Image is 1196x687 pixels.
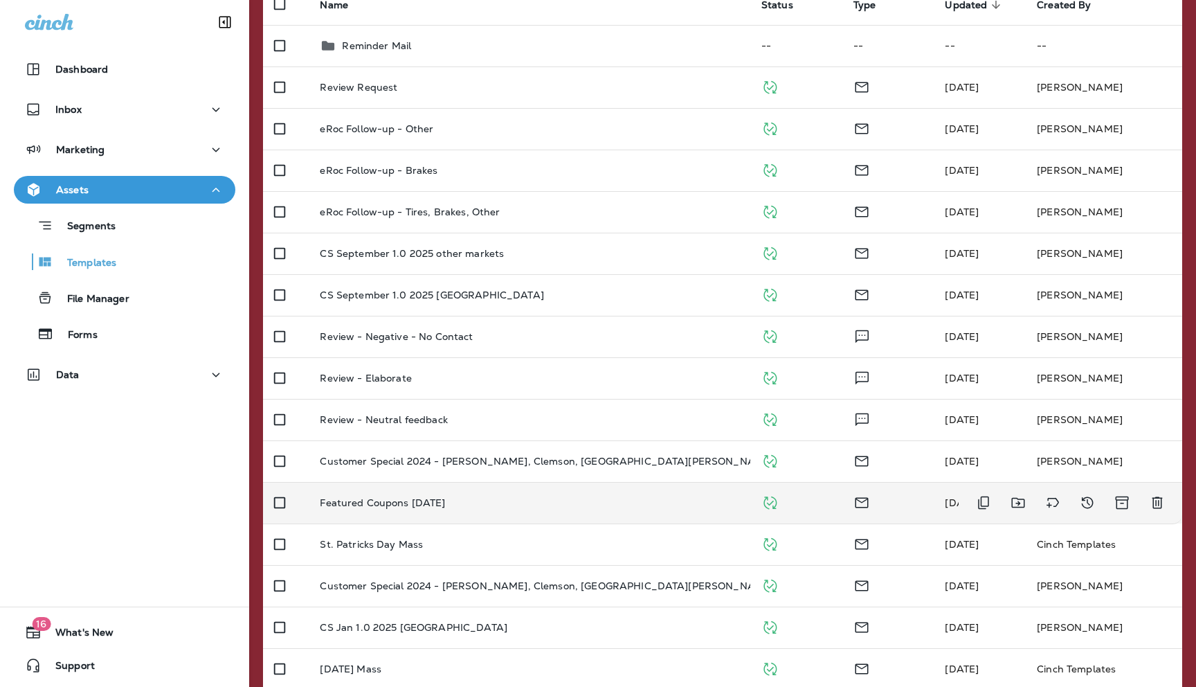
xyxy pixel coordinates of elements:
[853,578,870,591] span: Email
[1026,274,1182,316] td: [PERSON_NAME]
[320,539,423,550] p: St. Patricks Day Mass
[342,40,411,51] p: Reminder Mail
[853,620,870,632] span: Email
[761,121,779,134] span: Published
[750,25,842,66] td: --
[853,412,871,425] span: Text
[945,497,979,509] span: Shire Marketing
[853,287,870,300] span: Email
[761,454,779,466] span: Published
[320,82,397,93] p: Review Request
[320,497,445,508] p: Featured Coupons [DATE]
[945,206,979,218] span: Shire Marketing
[945,621,979,634] span: Shire Marketing
[761,287,779,300] span: Published
[853,163,870,175] span: Email
[853,329,871,341] span: Text
[842,25,934,66] td: --
[14,211,235,240] button: Segments
[853,454,870,466] span: Email
[14,96,235,123] button: Inbox
[1026,316,1182,357] td: [PERSON_NAME]
[1026,440,1182,482] td: [PERSON_NAME]
[1026,108,1182,150] td: [PERSON_NAME]
[42,627,114,643] span: What's New
[32,617,51,631] span: 16
[945,455,979,467] span: Shire Marketing
[206,8,244,36] button: Collapse Sidebar
[320,206,500,217] p: eRoc Follow-up - Tires, Brakes, Other
[14,136,235,163] button: Marketing
[853,661,870,674] span: Email
[1026,565,1182,607] td: [PERSON_NAME]
[53,220,116,234] p: Segments
[945,580,979,592] span: Shire Marketing
[320,622,507,633] p: CS Jan 1.0 2025 [GEOGRAPHIC_DATA]
[1143,489,1171,517] button: Delete
[945,663,979,675] span: Logan Chugg
[761,371,779,383] span: Published
[53,257,116,270] p: Templates
[1073,489,1101,517] button: View Changelog
[54,329,98,342] p: Forms
[320,248,504,259] p: CS September 1.0 2025 other markets
[320,414,448,425] p: Review - Neutral feedback
[945,538,979,551] span: Shire Marketing
[853,371,871,383] span: Text
[1004,489,1032,517] button: Move to folder
[1108,489,1136,517] button: Archive
[853,121,870,134] span: Email
[853,537,870,549] span: Email
[14,361,235,389] button: Data
[56,144,105,155] p: Marketing
[320,373,412,384] p: Review - Elaborate
[14,247,235,276] button: Templates
[945,81,979,93] span: Jennifer Welch
[320,331,473,342] p: Review - Negative - No Contact
[1026,524,1182,565] td: Cinch Templates
[945,330,979,343] span: Jennifer Welch
[761,495,779,508] span: Published
[945,164,979,177] span: Shire Marketing
[320,123,433,134] p: eRoc Follow-up - Other
[1026,357,1182,399] td: [PERSON_NAME]
[1026,233,1182,274] td: [PERSON_NAME]
[320,165,437,176] p: eRoc Follow-up - Brakes
[1026,607,1182,648] td: [PERSON_NAME]
[945,123,979,135] span: Shire Marketing
[761,329,779,341] span: Published
[761,620,779,632] span: Published
[55,64,108,75] p: Dashboard
[945,289,979,301] span: Logan Chugg
[1026,25,1182,66] td: --
[14,55,235,83] button: Dashboard
[761,163,779,175] span: Published
[1026,66,1182,108] td: [PERSON_NAME]
[56,369,80,380] p: Data
[320,289,543,301] p: CS September 1.0 2025 [GEOGRAPHIC_DATA]
[761,412,779,425] span: Published
[970,489,997,517] button: Duplicate
[853,204,870,217] span: Email
[1039,489,1067,517] button: Add tags
[761,661,779,674] span: Published
[1026,150,1182,191] td: [PERSON_NAME]
[761,537,779,549] span: Published
[945,413,979,426] span: Jennifer Welch
[14,319,235,348] button: Forms
[761,246,779,258] span: Published
[853,246,870,258] span: Email
[761,204,779,217] span: Published
[55,104,82,115] p: Inbox
[853,80,870,92] span: Email
[320,663,381,675] p: [DATE] Mass
[761,80,779,92] span: Published
[761,578,779,591] span: Published
[945,372,979,384] span: Jennifer Welch
[53,293,129,306] p: File Manager
[14,652,235,679] button: Support
[853,495,870,508] span: Email
[56,184,89,195] p: Assets
[42,660,95,677] span: Support
[14,283,235,312] button: File Manager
